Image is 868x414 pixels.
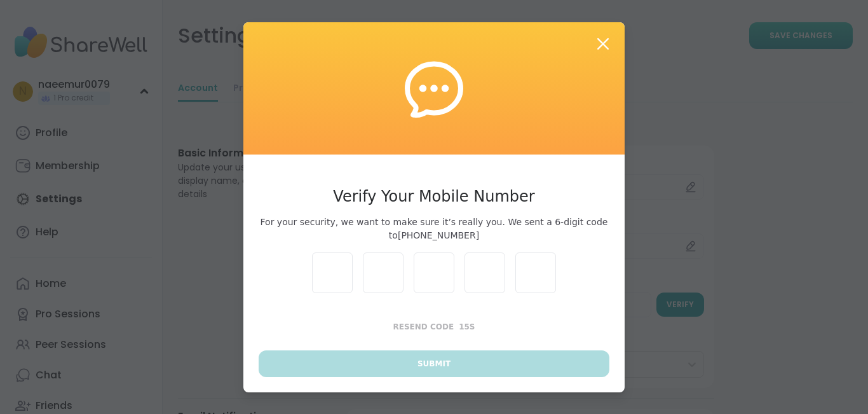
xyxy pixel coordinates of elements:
span: For your security, we want to make sure it’s really you. We sent a 6-digit code to [PHONE_NUMBER] [259,216,609,242]
span: Resend Code [393,322,454,331]
h3: Verify Your Mobile Number [259,185,609,208]
button: Resend Code15s [259,314,609,340]
span: 15 s [459,322,475,331]
span: Submit [417,358,451,369]
button: Submit [259,350,609,377]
